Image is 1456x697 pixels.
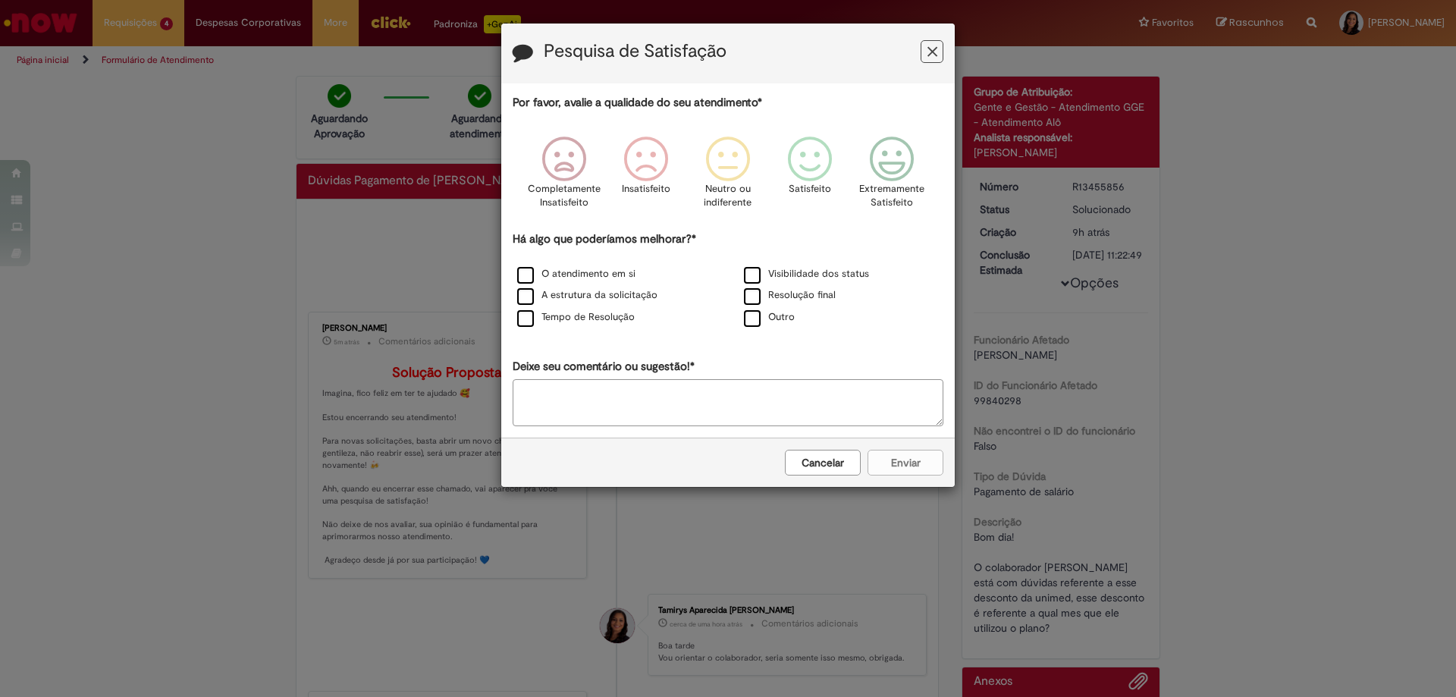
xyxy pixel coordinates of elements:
[789,182,831,196] p: Satisfeito
[517,310,635,325] label: Tempo de Resolução
[513,231,943,329] div: Há algo que poderíamos melhorar?*
[622,182,670,196] p: Insatisfeito
[744,288,836,303] label: Resolução final
[528,182,601,210] p: Completamente Insatisfeito
[517,288,657,303] label: A estrutura da solicitação
[513,95,762,111] label: Por favor, avalie a qualidade do seu atendimento*
[689,125,767,229] div: Neutro ou indiferente
[544,42,726,61] label: Pesquisa de Satisfação
[701,182,755,210] p: Neutro ou indiferente
[517,267,635,281] label: O atendimento em si
[771,125,849,229] div: Satisfeito
[785,450,861,476] button: Cancelar
[513,359,695,375] label: Deixe seu comentário ou sugestão!*
[853,125,930,229] div: Extremamente Satisfeito
[607,125,685,229] div: Insatisfeito
[859,182,924,210] p: Extremamente Satisfeito
[744,267,869,281] label: Visibilidade dos status
[525,125,602,229] div: Completamente Insatisfeito
[744,310,795,325] label: Outro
